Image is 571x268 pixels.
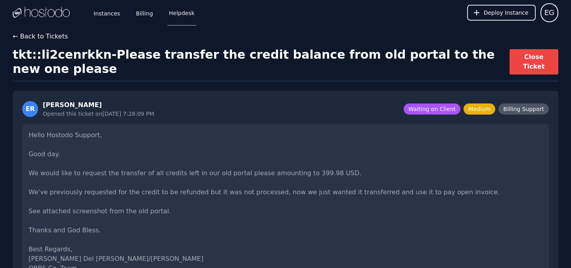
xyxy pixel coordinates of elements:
div: [PERSON_NAME] [43,100,154,110]
span: Medium [464,103,495,115]
div: ER [22,101,38,117]
span: Waiting on Client [404,103,460,115]
span: EG [544,7,554,18]
img: Logo [13,7,70,19]
button: ← Back to Tickets [13,32,68,41]
button: User menu [540,3,558,22]
span: Deploy Instance [484,9,529,17]
span: Billing Support [498,103,549,115]
div: Opened this ticket on [DATE] 7:28:09 PM [43,110,154,118]
h1: tkt::li2cenrkkn - Please transfer the credit balance from old portal to the new one please [13,48,510,76]
button: Deploy Instance [467,5,536,21]
button: Close Ticket [510,49,558,75]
